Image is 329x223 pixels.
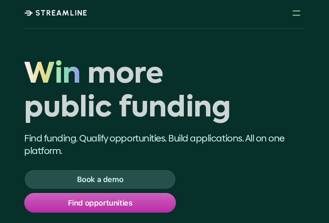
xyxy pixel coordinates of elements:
a: Book a demo [24,170,176,189]
a: Find opportunities [24,193,176,213]
h1: Win more public funding [24,58,305,126]
p: Book a demo [77,174,124,184]
span: Win [24,58,81,92]
p: Find funding. Qualify opportunities. Build applications. All on one platform. [24,132,305,157]
a: STREAMLINE [24,8,88,17]
p: Find opportunities [68,198,133,208]
p: STREAMLINE [35,8,88,17]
